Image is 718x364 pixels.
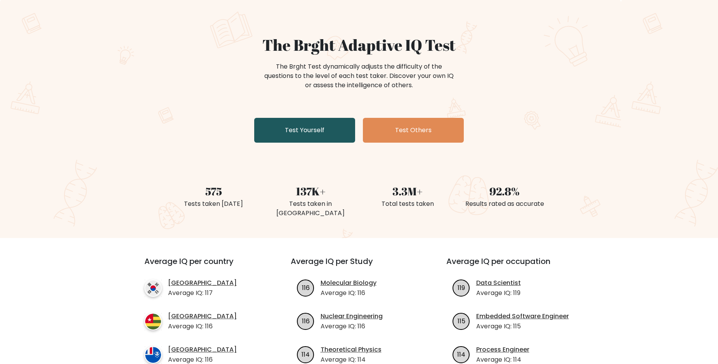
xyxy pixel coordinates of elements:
[302,350,310,359] text: 114
[302,316,309,325] text: 116
[170,36,548,54] h1: The Brght Adaptive IQ Test
[302,283,309,292] text: 116
[476,288,521,298] p: Average IQ: 119
[457,350,465,359] text: 114
[168,312,237,321] a: [GEOGRAPHIC_DATA]
[170,199,257,209] div: Tests taken [DATE]
[461,183,548,199] div: 92.8%
[168,278,237,288] a: [GEOGRAPHIC_DATA]
[476,345,529,354] a: Process Engineer
[321,288,376,298] p: Average IQ: 116
[364,199,451,209] div: Total tests taken
[458,283,465,292] text: 119
[457,316,465,325] text: 115
[267,183,354,199] div: 137K+
[321,278,376,288] a: Molecular Biology
[476,278,521,288] a: Data Scientist
[144,313,162,330] img: country
[144,279,162,297] img: country
[363,118,464,143] a: Test Others
[321,312,383,321] a: Nuclear Engineering
[144,257,263,275] h3: Average IQ per country
[461,199,548,209] div: Results rated as accurate
[170,183,257,199] div: 575
[321,345,382,354] a: Theoretical Physics
[321,322,383,331] p: Average IQ: 116
[168,345,237,354] a: [GEOGRAPHIC_DATA]
[168,322,237,331] p: Average IQ: 116
[476,322,569,331] p: Average IQ: 115
[364,183,451,199] div: 3.3M+
[446,257,583,275] h3: Average IQ per occupation
[144,346,162,364] img: country
[291,257,428,275] h3: Average IQ per Study
[267,199,354,218] div: Tests taken in [GEOGRAPHIC_DATA]
[168,288,237,298] p: Average IQ: 117
[476,312,569,321] a: Embedded Software Engineer
[262,62,456,90] div: The Brght Test dynamically adjusts the difficulty of the questions to the level of each test take...
[254,118,355,143] a: Test Yourself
